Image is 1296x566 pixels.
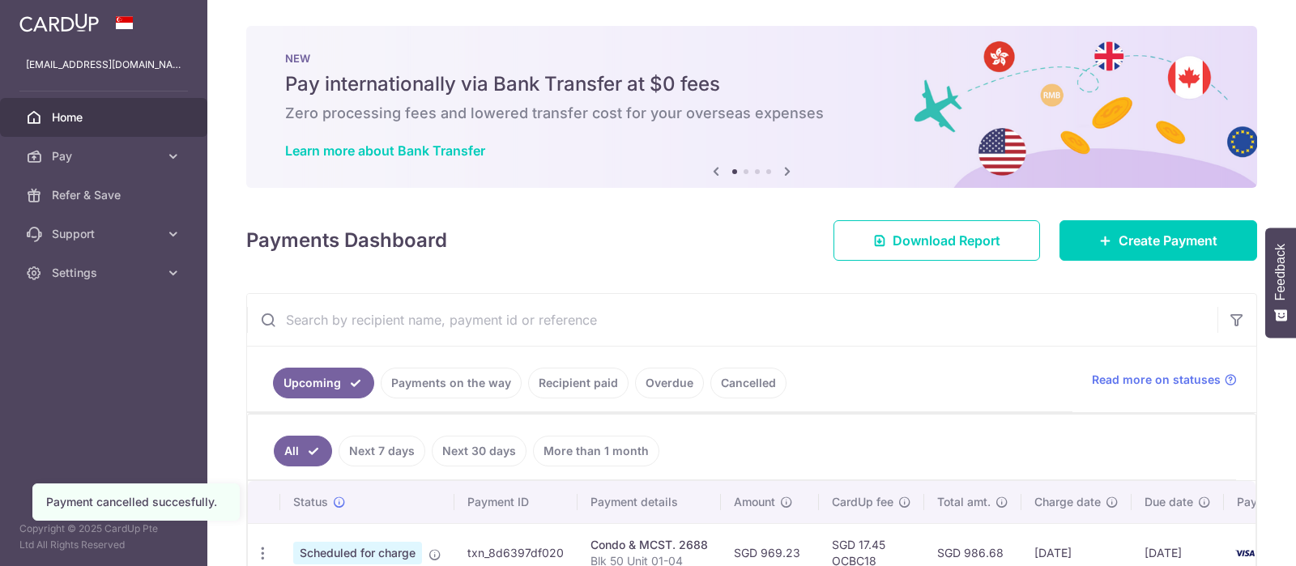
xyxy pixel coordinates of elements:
[1119,231,1217,250] span: Create Payment
[52,265,159,281] span: Settings
[734,494,775,510] span: Amount
[52,226,159,242] span: Support
[533,436,659,466] a: More than 1 month
[454,481,578,523] th: Payment ID
[1145,494,1193,510] span: Due date
[710,368,787,398] a: Cancelled
[293,542,422,564] span: Scheduled for charge
[52,187,159,203] span: Refer & Save
[19,13,99,32] img: CardUp
[26,57,181,73] p: [EMAIL_ADDRESS][DOMAIN_NAME]
[52,109,159,126] span: Home
[274,436,332,466] a: All
[285,143,485,159] a: Learn more about Bank Transfer
[381,368,522,398] a: Payments on the way
[528,368,629,398] a: Recipient paid
[1059,220,1257,261] a: Create Payment
[246,26,1257,188] img: Bank transfer banner
[1265,228,1296,338] button: Feedback - Show survey
[46,494,226,510] div: Payment cancelled succesfully.
[247,294,1217,346] input: Search by recipient name, payment id or reference
[893,231,1000,250] span: Download Report
[285,52,1218,65] p: NEW
[635,368,704,398] a: Overdue
[1092,372,1221,388] span: Read more on statuses
[1034,494,1101,510] span: Charge date
[590,537,708,553] div: Condo & MCST. 2688
[246,226,447,255] h4: Payments Dashboard
[432,436,526,466] a: Next 30 days
[833,220,1040,261] a: Download Report
[937,494,991,510] span: Total amt.
[285,104,1218,123] h6: Zero processing fees and lowered transfer cost for your overseas expenses
[578,481,721,523] th: Payment details
[1192,517,1280,558] iframe: Opens a widget where you can find more information
[1273,244,1288,300] span: Feedback
[1092,372,1237,388] a: Read more on statuses
[285,71,1218,97] h5: Pay internationally via Bank Transfer at $0 fees
[339,436,425,466] a: Next 7 days
[273,368,374,398] a: Upcoming
[293,494,328,510] span: Status
[52,148,159,164] span: Pay
[832,494,893,510] span: CardUp fee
